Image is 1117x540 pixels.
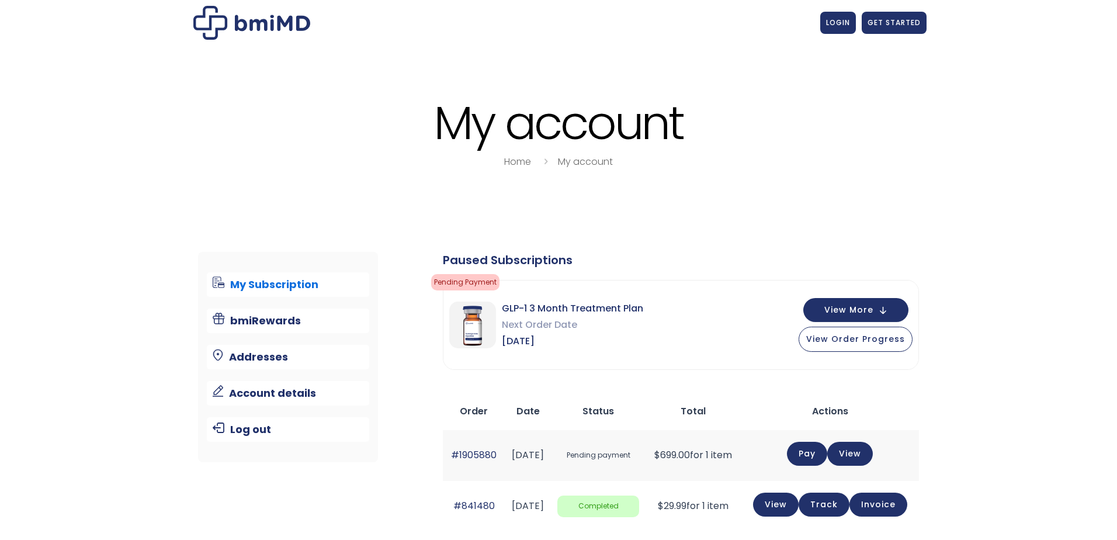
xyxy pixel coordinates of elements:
[582,404,614,418] span: Status
[654,448,660,462] span: $
[645,481,741,532] td: for 1 item
[198,252,379,462] nav: Account pages
[862,12,927,34] a: GET STARTED
[849,493,907,517] a: Invoice
[512,448,544,462] time: [DATE]
[504,155,531,168] a: Home
[431,274,499,290] span: Pending Payment
[443,252,919,268] div: Paused Subscriptions
[453,499,495,513] a: #841480
[207,381,370,406] a: Account details
[190,98,927,148] h1: My account
[539,155,552,168] i: breadcrumbs separator
[557,496,639,517] span: Completed
[753,493,799,517] a: View
[512,499,544,513] time: [DATE]
[681,404,706,418] span: Total
[658,499,686,513] span: 29.99
[812,404,848,418] span: Actions
[557,445,639,466] span: Pending payment
[806,333,905,345] span: View Order Progress
[193,6,310,40] img: My account
[799,327,913,352] button: View Order Progress
[787,442,827,466] a: Pay
[826,18,850,27] span: LOGIN
[558,155,613,168] a: My account
[824,306,873,314] span: View More
[827,442,873,466] a: View
[645,430,741,481] td: for 1 item
[658,499,664,513] span: $
[460,404,488,418] span: Order
[502,300,643,317] span: GLP-1 3 Month Treatment Plan
[502,317,643,333] span: Next Order Date
[516,404,540,418] span: Date
[207,272,370,297] a: My Subscription
[820,12,856,34] a: LOGIN
[799,493,849,517] a: Track
[803,298,908,322] button: View More
[868,18,921,27] span: GET STARTED
[502,333,643,349] span: [DATE]
[207,417,370,442] a: Log out
[451,448,497,462] a: #1905880
[207,309,370,333] a: bmiRewards
[207,345,370,369] a: Addresses
[654,448,690,462] span: 699.00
